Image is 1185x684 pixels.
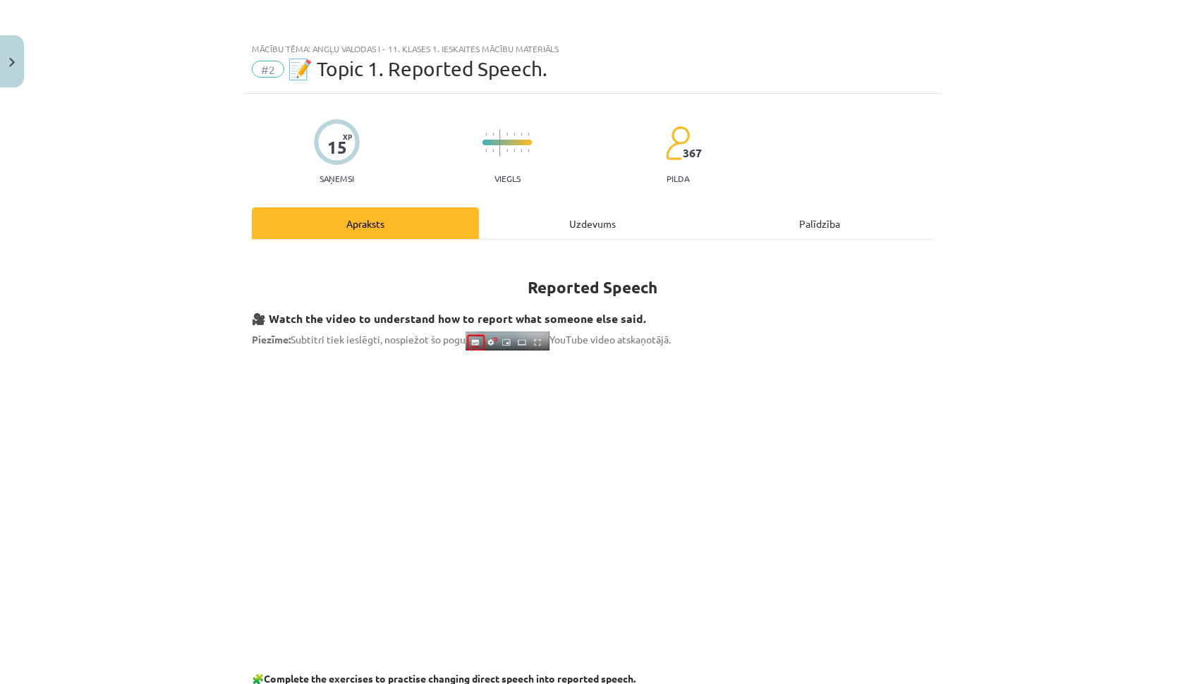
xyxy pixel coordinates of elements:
img: icon-short-line-57e1e144782c952c97e751825c79c345078a6d821885a25fce030b3d8c18986b.svg [513,149,515,152]
img: icon-long-line-d9ea69661e0d244f92f715978eff75569469978d946b2353a9bb055b3ed8787d.svg [499,129,501,157]
img: icon-short-line-57e1e144782c952c97e751825c79c345078a6d821885a25fce030b3d8c18986b.svg [528,133,529,136]
strong: 🎥 Watch the video to understand how to report what someone else said. [252,311,646,326]
img: icon-close-lesson-0947bae3869378f0d4975bcd49f059093ad1ed9edebbc8119c70593378902aed.svg [9,58,15,67]
span: 📝 Topic 1. Reported Speech. [288,57,547,80]
span: 367 [683,147,702,159]
img: icon-short-line-57e1e144782c952c97e751825c79c345078a6d821885a25fce030b3d8c18986b.svg [506,133,508,136]
p: Viegls [494,173,521,183]
span: Subtitri tiek ieslēgti, nospiežot šo pogu YouTube video atskaņotājā. [252,333,671,346]
strong: Piezīme: [252,333,291,346]
img: icon-short-line-57e1e144782c952c97e751825c79c345078a6d821885a25fce030b3d8c18986b.svg [492,133,494,136]
div: Mācību tēma: Angļu valodas i - 11. klases 1. ieskaites mācību materiāls [252,44,933,54]
strong: Reported Speech [528,277,657,298]
img: icon-short-line-57e1e144782c952c97e751825c79c345078a6d821885a25fce030b3d8c18986b.svg [528,149,529,152]
img: icon-short-line-57e1e144782c952c97e751825c79c345078a6d821885a25fce030b3d8c18986b.svg [521,149,522,152]
img: students-c634bb4e5e11cddfef0936a35e636f08e4e9abd3cc4e673bd6f9a4125e45ecb1.svg [665,126,690,161]
img: icon-short-line-57e1e144782c952c97e751825c79c345078a6d821885a25fce030b3d8c18986b.svg [521,133,522,136]
img: icon-short-line-57e1e144782c952c97e751825c79c345078a6d821885a25fce030b3d8c18986b.svg [513,133,515,136]
div: 15 [327,138,347,157]
span: XP [343,133,352,140]
img: icon-short-line-57e1e144782c952c97e751825c79c345078a6d821885a25fce030b3d8c18986b.svg [506,149,508,152]
img: icon-short-line-57e1e144782c952c97e751825c79c345078a6d821885a25fce030b3d8c18986b.svg [485,133,487,136]
img: icon-short-line-57e1e144782c952c97e751825c79c345078a6d821885a25fce030b3d8c18986b.svg [492,149,494,152]
p: Saņemsi [314,173,360,183]
div: Palīdzība [706,207,933,239]
div: Uzdevums [479,207,706,239]
div: Apraksts [252,207,479,239]
span: #2 [252,61,284,78]
img: icon-short-line-57e1e144782c952c97e751825c79c345078a6d821885a25fce030b3d8c18986b.svg [485,149,487,152]
p: pilda [667,173,689,183]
